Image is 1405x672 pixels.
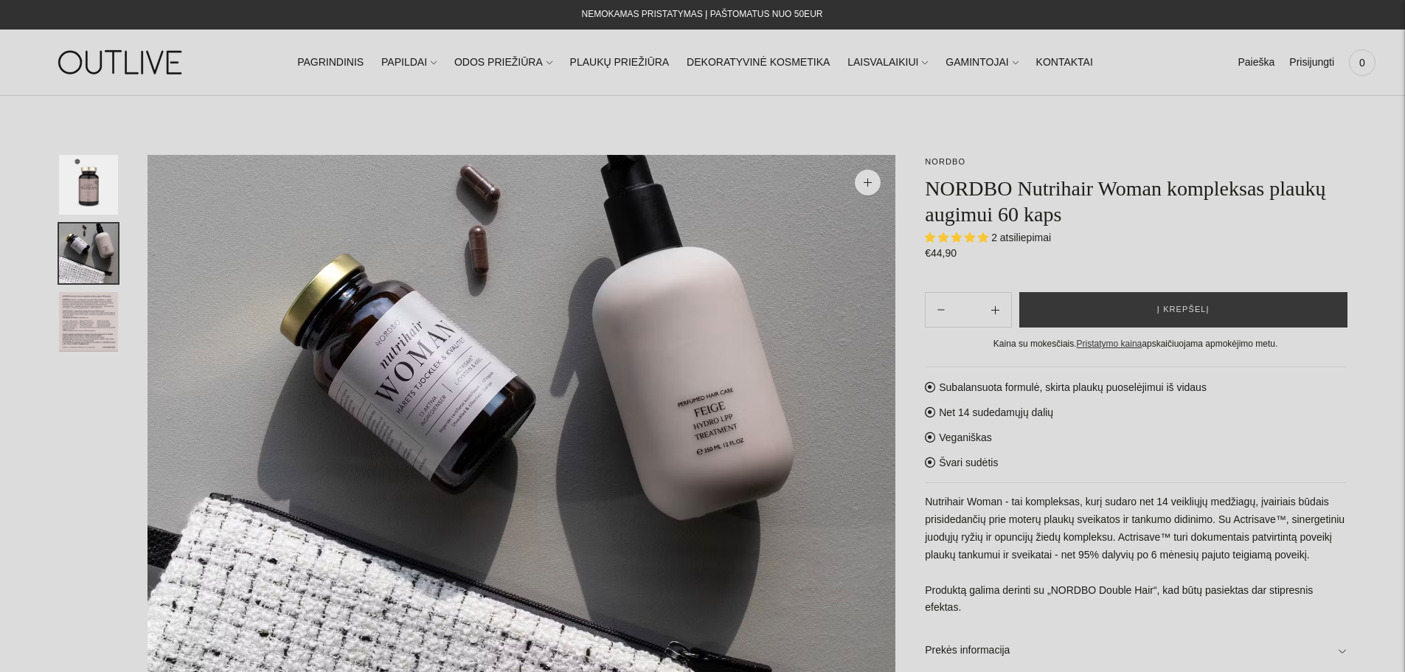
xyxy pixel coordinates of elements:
[926,292,957,328] button: Add product quantity
[381,46,437,79] a: PAPILDAI
[1238,46,1274,79] a: Paieška
[1157,302,1210,317] span: Į krepšelį
[582,6,823,24] div: NEMOKAMAS PRISTATYMAS Į PAŠTOMATUS NUO 50EUR
[847,46,928,79] a: LAISVALAIKIUI
[1349,46,1375,79] a: 0
[946,46,1018,79] a: GAMINTOJAI
[59,155,118,215] button: Translation missing: en.general.accessibility.image_thumbail
[687,46,830,79] a: DEKORATYVINĖ KOSMETIKA
[979,292,1011,328] button: Subtract product quantity
[1036,46,1093,79] a: KONTAKTAI
[1289,46,1334,79] a: Prisijungti
[925,176,1346,227] h1: NORDBO Nutrihair Woman kompleksas plaukų augimui 60 kaps
[454,46,552,79] a: ODOS PRIEŽIŪRA
[1019,292,1347,328] button: Į krepšelį
[59,292,118,352] button: Translation missing: en.general.accessibility.image_thumbail
[1077,339,1142,349] a: Pristatymo kaina
[30,37,214,88] img: OUTLIVE
[925,336,1346,352] div: Kaina su mokesčiais. apskaičiuojama apmokėjimo metu.
[570,46,670,79] a: PLAUKŲ PRIEŽIŪRA
[925,157,965,166] a: NORDBO
[925,247,957,259] span: €44,90
[59,224,118,283] button: Translation missing: en.general.accessibility.image_thumbail
[925,232,991,243] span: 5.00 stars
[925,493,1346,617] p: Nutrihair Woman - tai kompleksas, kurį sudaro net 14 veikliųjų medžiagų, įvairiais būdais priside...
[1352,52,1373,73] span: 0
[957,299,979,321] input: Product quantity
[991,232,1051,243] span: 2 atsiliepimai
[297,46,364,79] a: PAGRINDINIS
